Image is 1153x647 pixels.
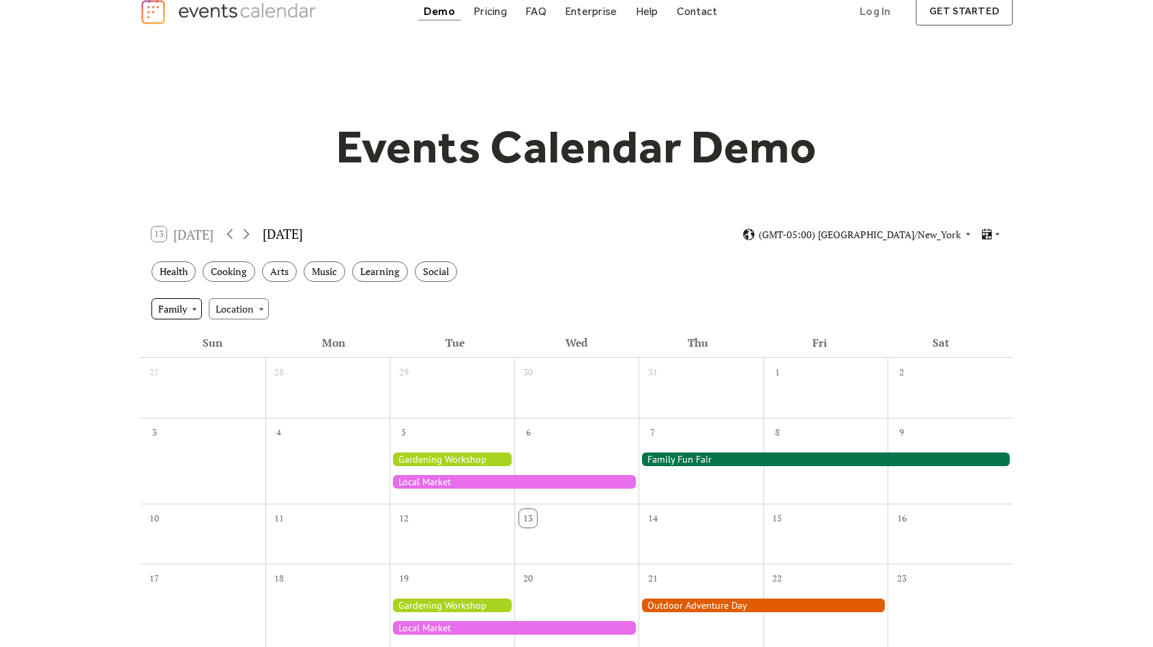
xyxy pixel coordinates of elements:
[565,8,617,15] div: Enterprise
[630,2,664,20] a: Help
[473,8,507,15] div: Pricing
[418,2,461,20] a: Demo
[559,2,622,20] a: Enterprise
[424,8,455,15] div: Demo
[520,2,552,20] a: FAQ
[525,8,546,15] div: FAQ
[677,8,718,15] div: Contact
[315,119,838,175] h1: Events Calendar Demo
[636,8,658,15] div: Help
[468,2,512,20] a: Pricing
[671,2,723,20] a: Contact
